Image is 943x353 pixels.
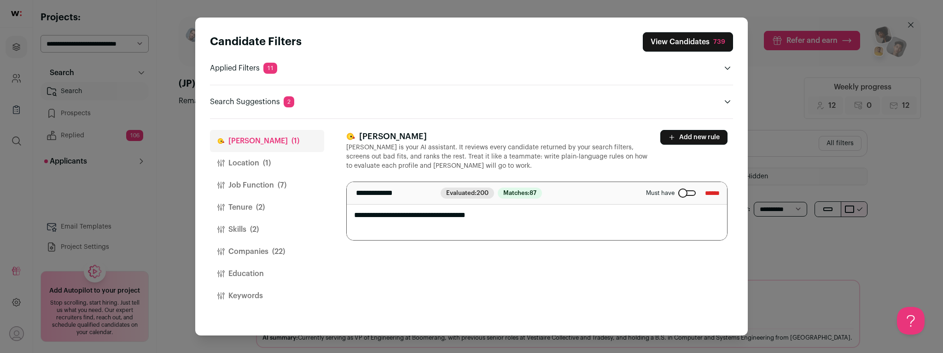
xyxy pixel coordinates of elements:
button: Close search preferences [643,32,733,52]
button: Keywords [210,285,324,307]
p: [PERSON_NAME] is your AI assistant. It reviews every candidate returned by your search filters, s... [346,143,649,171]
button: Job Function(7) [210,174,324,196]
span: 2 [284,96,294,107]
button: Tenure(2) [210,196,324,218]
span: Matches: [498,188,542,199]
button: Add new rule [660,130,728,145]
span: Must have [646,189,675,197]
h3: [PERSON_NAME] [346,130,649,143]
span: (1) [291,135,299,147]
span: (1) [263,158,271,169]
span: (2) [256,202,265,213]
p: Applied Filters [210,63,277,74]
strong: Candidate Filters [210,36,302,47]
button: Companies(22) [210,241,324,263]
iframe: Help Scout Beacon - Open [897,307,925,335]
span: 200 [477,190,489,196]
button: Location(1) [210,152,324,174]
button: [PERSON_NAME](1) [210,130,324,152]
button: Education [210,263,324,285]
span: (7) [278,180,286,191]
span: 87 [530,190,536,196]
button: Open applied filters [722,63,733,74]
span: 11 [263,63,277,74]
span: (22) [272,246,285,257]
p: Search Suggestions [210,96,294,107]
span: (2) [250,224,259,235]
div: 739 [713,37,725,47]
span: Evaluated: [441,188,494,199]
button: Skills(2) [210,218,324,241]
